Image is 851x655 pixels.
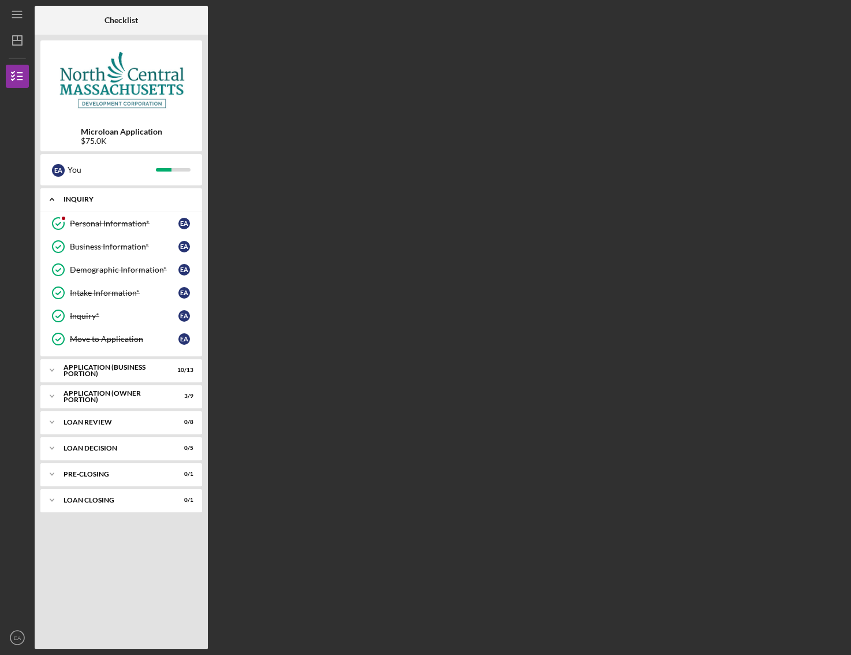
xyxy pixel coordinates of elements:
[173,367,193,374] div: 10 / 13
[178,287,190,299] div: E A
[6,626,29,649] button: EA
[70,265,178,274] div: Demographic Information*
[64,390,165,403] div: APPLICATION (OWNER PORTION)
[81,136,162,146] div: $75.0K
[46,212,196,235] a: Personal Information*EA
[64,419,165,426] div: LOAN REVIEW
[104,16,138,25] b: Checklist
[40,46,202,116] img: Product logo
[64,196,188,203] div: INQUIRY
[178,264,190,276] div: E A
[46,235,196,258] a: Business Information*EA
[46,304,196,327] a: Inquiry*EA
[173,497,193,504] div: 0 / 1
[173,445,193,452] div: 0 / 5
[173,393,193,400] div: 3 / 9
[178,218,190,229] div: E A
[173,471,193,478] div: 0 / 1
[46,258,196,281] a: Demographic Information*EA
[178,333,190,345] div: E A
[70,219,178,228] div: Personal Information*
[178,241,190,252] div: E A
[70,311,178,321] div: Inquiry*
[70,242,178,251] div: Business Information*
[173,419,193,426] div: 0 / 8
[70,334,178,344] div: Move to Application
[64,471,165,478] div: PRE-CLOSING
[64,445,165,452] div: LOAN DECISION
[70,288,178,297] div: Intake Information*
[178,310,190,322] div: E A
[64,364,165,377] div: APPLICATION (BUSINESS PORTION)
[68,160,156,180] div: You
[81,127,162,136] b: Microloan Application
[46,327,196,351] a: Move to ApplicationEA
[64,497,165,504] div: LOAN CLOSING
[52,164,65,177] div: E A
[14,635,21,641] text: EA
[46,281,196,304] a: Intake Information*EA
